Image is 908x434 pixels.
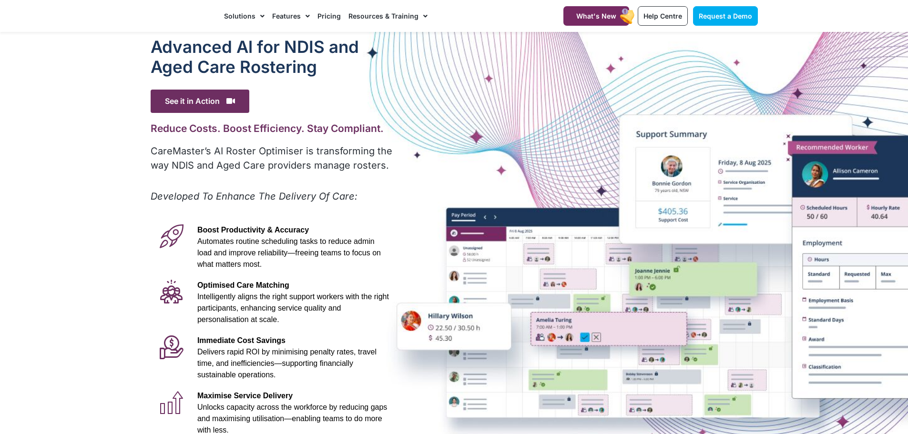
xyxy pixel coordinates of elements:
[151,90,249,113] span: See it in Action
[151,191,357,202] em: Developed To Enhance The Delivery Of Care:
[699,12,752,20] span: Request a Demo
[638,6,688,26] a: Help Centre
[693,6,758,26] a: Request a Demo
[197,403,387,434] span: Unlocks capacity across the workforce by reducing gaps and maximising utilisation—enabling teams ...
[151,9,215,23] img: CareMaster Logo
[197,226,309,234] span: Boost Productivity & Accuracy
[197,336,286,344] span: Immediate Cost Savings
[197,293,389,323] span: Intelligently aligns the right support workers with the right participants, enhancing service qua...
[197,392,293,400] span: Maximise Service Delivery
[197,348,377,379] span: Delivers rapid ROI by minimising penalty rates, travel time, and inefficiencies—supporting financ...
[563,6,629,26] a: What's New
[151,37,394,77] h1: Advanced Al for NDIS and Aged Care Rostering
[643,12,682,20] span: Help Centre
[151,122,394,134] h2: Reduce Costs. Boost Efficiency. Stay Compliant.
[197,281,289,289] span: Optimised Care Matching
[197,237,381,268] span: Automates routine scheduling tasks to reduce admin load and improve reliability—freeing teams to ...
[151,144,394,172] p: CareMaster’s AI Roster Optimiser is transforming the way NDIS and Aged Care providers manage rost...
[576,12,616,20] span: What's New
